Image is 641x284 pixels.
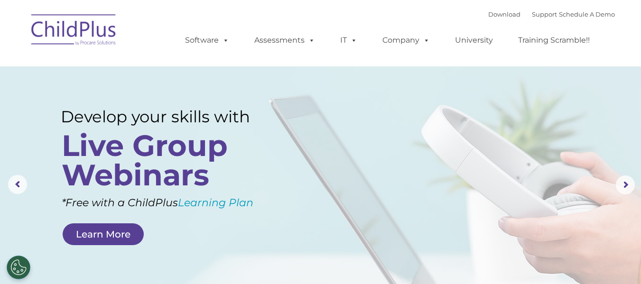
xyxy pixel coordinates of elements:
a: Schedule A Demo [559,10,615,18]
a: Company [373,31,439,50]
span: Phone number [132,101,172,109]
a: Assessments [245,31,325,50]
rs-layer: *Free with a ChildPlus [62,193,288,212]
rs-layer: Live Group Webinars [62,131,270,190]
button: Cookies Settings [7,256,30,279]
a: Learn More [63,223,144,245]
span: Last name [132,63,161,70]
a: Support [532,10,557,18]
font: | [488,10,615,18]
a: Training Scramble!! [509,31,599,50]
img: ChildPlus by Procare Solutions [27,8,121,55]
rs-layer: Develop your skills with [61,107,273,126]
a: Learning Plan [178,196,253,209]
a: University [446,31,502,50]
a: Download [488,10,520,18]
a: Software [176,31,239,50]
a: IT [331,31,367,50]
